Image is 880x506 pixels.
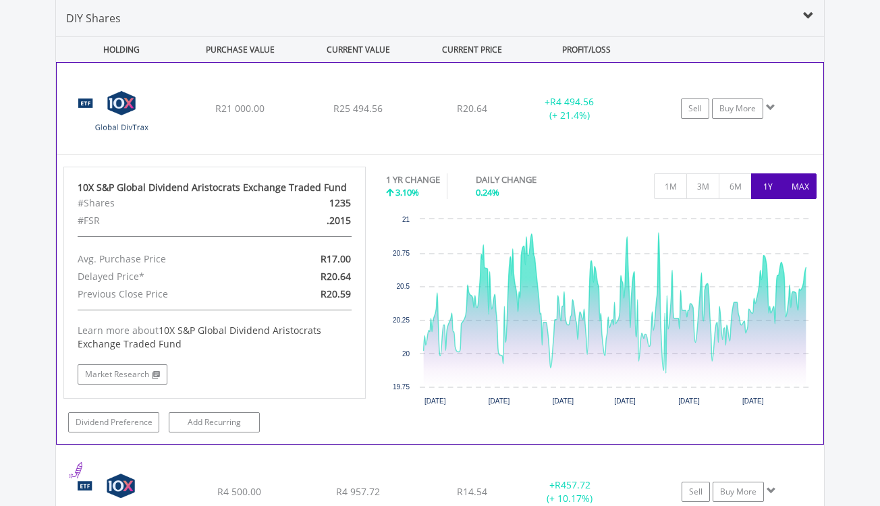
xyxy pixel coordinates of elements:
[712,99,763,119] a: Buy More
[78,364,167,385] a: Market Research
[386,213,817,415] svg: Interactive chart
[263,212,361,229] div: .2015
[78,324,321,350] span: 10X S&P Global Dividend Aristocrats Exchange Traded Fund
[336,485,380,498] span: R4 957.72
[654,173,687,199] button: 1M
[392,316,409,324] text: 20.25
[751,173,784,199] button: 1Y
[742,397,764,405] text: [DATE]
[519,95,620,122] div: + (+ 21.4%)
[78,324,352,351] div: Learn more about
[66,11,121,26] span: DIY Shares
[488,397,510,405] text: [DATE]
[386,173,440,186] div: 1 YR CHANGE
[719,173,752,199] button: 6M
[321,287,351,300] span: R20.59
[555,478,590,491] span: R457.72
[614,397,636,405] text: [DATE]
[713,482,764,502] a: Buy More
[321,252,351,265] span: R17.00
[333,102,383,115] span: R25 494.56
[681,99,709,119] a: Sell
[424,397,446,405] text: [DATE]
[682,482,710,502] a: Sell
[169,412,260,432] a: Add Recurring
[57,37,180,62] div: HOLDING
[63,80,180,151] img: TFSA.GLODIV.png
[519,478,621,505] div: + (+ 10.17%)
[678,397,700,405] text: [DATE]
[67,250,263,268] div: Avg. Purchase Price
[392,250,409,257] text: 20.75
[67,194,263,212] div: #Shares
[550,95,594,108] span: R4 494.56
[67,268,263,285] div: Delayed Price*
[395,186,419,198] span: 3.10%
[217,485,261,498] span: R4 500.00
[67,212,263,229] div: #FSR
[686,173,719,199] button: 3M
[552,397,574,405] text: [DATE]
[215,102,265,115] span: R21 000.00
[457,485,487,498] span: R14.54
[396,283,410,290] text: 20.5
[78,181,352,194] div: 10X S&P Global Dividend Aristocrats Exchange Traded Fund
[476,173,584,186] div: DAILY CHANGE
[300,37,416,62] div: CURRENT VALUE
[386,213,817,415] div: Chart. Highcharts interactive chart.
[402,350,410,358] text: 20
[402,216,410,223] text: 21
[321,270,351,283] span: R20.64
[476,186,499,198] span: 0.24%
[68,412,159,432] a: Dividend Preference
[182,37,298,62] div: PURCHASE VALUE
[528,37,644,62] div: PROFIT/LOSS
[418,37,526,62] div: CURRENT PRICE
[783,173,817,199] button: MAX
[457,102,487,115] span: R20.64
[392,383,409,391] text: 19.75
[263,194,361,212] div: 1235
[67,285,263,303] div: Previous Close Price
